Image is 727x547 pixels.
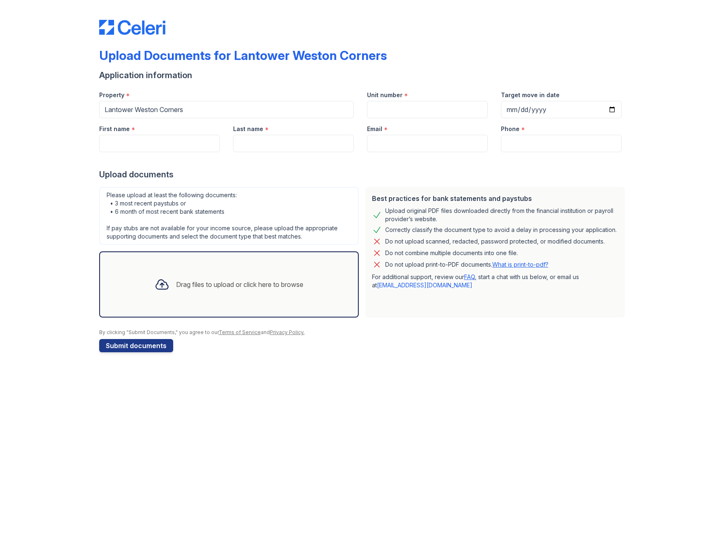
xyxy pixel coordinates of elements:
div: By clicking "Submit Documents," you agree to our and [99,329,628,336]
p: Do not upload print-to-PDF documents. [385,260,548,269]
div: Upload original PDF files downloaded directly from the financial institution or payroll provider’... [385,207,618,223]
label: First name [99,125,130,133]
div: Please upload at least the following documents: • 3 most recent paystubs or • 6 month of most rec... [99,187,359,245]
p: For additional support, review our , start a chat with us below, or email us at [372,273,618,289]
iframe: chat widget [692,514,719,539]
div: Application information [99,69,628,81]
div: Best practices for bank statements and paystubs [372,193,618,203]
div: Do not combine multiple documents into one file. [385,248,518,258]
a: FAQ [464,273,475,280]
div: Upload Documents for Lantower Weston Corners [99,48,387,63]
a: [EMAIL_ADDRESS][DOMAIN_NAME] [377,282,472,289]
label: Last name [233,125,263,133]
div: Correctly classify the document type to avoid a delay in processing your application. [385,225,617,235]
label: Email [367,125,382,133]
a: Privacy Policy. [270,329,305,335]
label: Unit number [367,91,403,99]
div: Upload documents [99,169,628,180]
a: Terms of Service [219,329,261,335]
button: Submit documents [99,339,173,352]
label: Property [99,91,124,99]
div: Do not upload scanned, redacted, password protected, or modified documents. [385,236,605,246]
a: What is print-to-pdf? [492,261,548,268]
label: Target move in date [501,91,560,99]
img: CE_Logo_Blue-a8612792a0a2168367f1c8372b55b34899dd931a85d93a1a3d3e32e68fde9ad4.png [99,20,165,35]
div: Drag files to upload or click here to browse [176,279,303,289]
label: Phone [501,125,520,133]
